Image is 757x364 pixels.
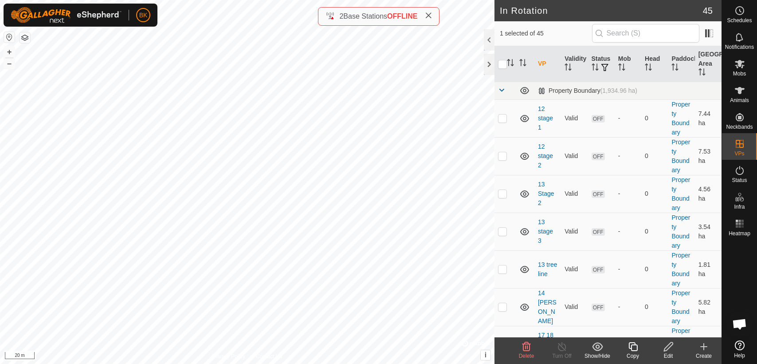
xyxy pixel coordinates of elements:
[727,18,752,23] span: Schedules
[641,250,668,288] td: 0
[733,71,746,76] span: Mobs
[671,176,690,211] a: Property Boundary
[671,327,690,362] a: Property Boundary
[695,326,722,364] td: 6.31 ha
[544,352,580,360] div: Turn Off
[561,46,588,82] th: Validity
[519,353,534,359] span: Delete
[592,24,699,43] input: Search (S)
[645,65,652,72] p-sorticon: Activate to sort
[592,153,605,160] span: OFF
[641,213,668,250] td: 0
[698,70,706,77] p-sorticon: Activate to sort
[695,137,722,175] td: 7.53 ha
[729,231,750,236] span: Heatmap
[592,65,599,72] p-sorticon: Activate to sort
[561,99,588,137] td: Valid
[725,44,754,50] span: Notifications
[734,204,745,210] span: Infra
[538,289,557,324] a: 14 [PERSON_NAME]
[256,352,282,360] a: Contact Us
[671,101,690,136] a: Property Boundary
[641,137,668,175] td: 0
[561,137,588,175] td: Valid
[722,337,757,362] a: Help
[703,4,713,17] span: 45
[11,7,122,23] img: Gallagher Logo
[671,252,690,287] a: Property Boundary
[671,289,690,324] a: Property Boundary
[641,288,668,326] td: 0
[618,265,638,274] div: -
[618,65,625,72] p-sorticon: Activate to sort
[538,87,637,95] div: Property Boundary
[732,178,747,183] span: Status
[618,189,638,198] div: -
[20,32,30,43] button: Map Layers
[519,60,526,67] p-sorticon: Activate to sort
[618,151,638,161] div: -
[561,213,588,250] td: Valid
[641,326,668,364] td: 0
[212,352,245,360] a: Privacy Policy
[600,87,637,94] span: (1,934.96 ha)
[686,352,722,360] div: Create
[538,261,557,277] a: 13 tree line
[538,105,553,131] a: 12 stage 1
[695,46,722,82] th: [GEOGRAPHIC_DATA] Area
[561,175,588,213] td: Valid
[4,58,15,69] button: –
[481,350,490,360] button: i
[4,32,15,43] button: Reset Map
[500,5,703,16] h2: In Rotation
[534,46,561,82] th: VP
[734,151,744,156] span: VPs
[618,302,638,312] div: -
[592,266,605,273] span: OFF
[561,250,588,288] td: Valid
[592,115,605,123] span: OFF
[615,46,641,82] th: Mob
[588,46,615,82] th: Status
[580,352,615,360] div: Show/Hide
[538,332,553,357] a: 17 18 19 cosy
[592,304,605,311] span: OFF
[695,99,722,137] td: 7.44 ha
[618,114,638,123] div: -
[4,47,15,57] button: +
[695,288,722,326] td: 5.82 ha
[641,175,668,213] td: 0
[500,29,592,38] span: 1 selected of 45
[734,353,745,358] span: Help
[671,214,690,249] a: Property Boundary
[641,99,668,137] td: 0
[592,228,605,236] span: OFF
[485,351,486,359] span: i
[615,352,651,360] div: Copy
[565,65,572,72] p-sorticon: Activate to sort
[538,218,553,244] a: 13 stage 3
[618,227,638,236] div: -
[726,124,753,130] span: Neckbands
[538,181,554,206] a: 13 Stage 2
[561,288,588,326] td: Valid
[339,12,343,20] span: 2
[343,12,387,20] span: Base Stations
[695,175,722,213] td: 4.56 ha
[651,352,686,360] div: Edit
[507,60,514,67] p-sorticon: Activate to sort
[726,311,753,337] a: Open chat
[695,213,722,250] td: 3.54 ha
[671,138,690,174] a: Property Boundary
[592,190,605,198] span: OFF
[538,143,553,169] a: 12 stage 2
[387,12,417,20] span: OFFLINE
[641,46,668,82] th: Head
[695,250,722,288] td: 1.81 ha
[730,98,749,103] span: Animals
[668,46,694,82] th: Paddock
[561,326,588,364] td: Valid
[139,11,148,20] span: BK
[671,65,679,72] p-sorticon: Activate to sort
